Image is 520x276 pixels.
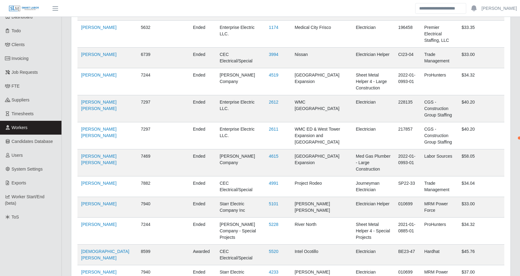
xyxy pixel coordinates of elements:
[420,218,458,245] td: ProHunters
[352,197,395,218] td: Electrician Helper
[269,127,278,132] a: 2611
[458,122,504,149] td: $40.20
[458,48,504,68] td: $33.00
[458,68,504,95] td: $34.32
[269,154,278,159] a: 4615
[216,48,265,68] td: CEC Electrical/Special
[352,149,395,176] td: Med Gas Plumber - Large Construction
[189,149,216,176] td: ended
[81,249,129,260] a: [DEMOGRAPHIC_DATA][PERSON_NAME]
[189,21,216,48] td: ended
[189,48,216,68] td: ended
[216,176,265,197] td: CEC Electrical/Special
[458,95,504,122] td: $40.20
[81,52,116,57] a: [PERSON_NAME]
[482,5,517,12] a: [PERSON_NAME]
[395,21,421,48] td: 196458
[420,48,458,68] td: Trade Management
[458,245,504,265] td: $45.76
[269,25,278,30] a: 1174
[420,197,458,218] td: MRM Power Force
[352,68,395,95] td: Sheet Metal Helper 4 - Large Construction
[81,154,116,165] a: [PERSON_NAME] [PERSON_NAME]
[216,21,265,48] td: Enterprise Electric LLC.
[216,149,265,176] td: [PERSON_NAME] Company
[269,181,278,186] a: 4991
[269,249,278,254] a: 5520
[395,48,421,68] td: CI23-04
[189,176,216,197] td: ended
[137,176,160,197] td: 7882
[81,127,116,138] a: [PERSON_NAME] [PERSON_NAME]
[458,197,504,218] td: $33.00
[81,222,116,227] a: [PERSON_NAME]
[395,197,421,218] td: 010699
[189,68,216,95] td: ended
[269,201,278,206] a: 5101
[420,95,458,122] td: CGS - Construction Group Staffing
[12,111,34,116] span: Timesheets
[420,176,458,197] td: Trade Management
[12,84,20,89] span: FTE
[137,245,160,265] td: 8599
[420,122,458,149] td: CGS - Construction Group Staffing
[12,56,29,61] span: Invoicing
[395,68,421,95] td: 2022-01-0993-01
[189,95,216,122] td: ended
[9,5,39,12] img: SLM Logo
[137,197,160,218] td: 7940
[291,48,352,68] td: Nissan
[137,122,160,149] td: 7297
[12,139,53,144] span: Candidates Database
[137,21,160,48] td: 5632
[420,21,458,48] td: Premier Electrical Staffing, LLC
[420,149,458,176] td: Labor Sources
[12,180,26,185] span: Exports
[81,201,116,206] a: [PERSON_NAME]
[291,245,352,265] td: Intel Ocotillo
[395,218,421,245] td: 2021-01-0885-01
[352,21,395,48] td: Electrician
[12,28,21,33] span: Todo
[395,176,421,197] td: SP22-33
[12,167,43,172] span: System Settings
[12,14,33,19] span: Dashboard
[12,97,30,102] span: Suppliers
[189,245,216,265] td: awarded
[395,95,421,122] td: 228135
[81,270,116,274] a: [PERSON_NAME]
[81,73,116,77] a: [PERSON_NAME]
[12,70,38,75] span: Job Requests
[137,68,160,95] td: 7244
[291,218,352,245] td: River North
[352,176,395,197] td: Journeyman Electrician
[12,42,25,47] span: Clients
[458,218,504,245] td: $34.32
[189,197,216,218] td: ended
[137,95,160,122] td: 7297
[291,95,352,122] td: WMC [GEOGRAPHIC_DATA]
[81,100,116,111] a: [PERSON_NAME] [PERSON_NAME]
[216,95,265,122] td: Enterprise Electric LLC.
[189,218,216,245] td: ended
[420,245,458,265] td: Hardhat
[291,176,352,197] td: Project Rodeo
[269,73,278,77] a: 4519
[395,122,421,149] td: 217857
[5,194,45,206] span: Worker Start/End (beta)
[12,125,28,130] span: Workers
[12,215,19,219] span: ToS
[291,122,352,149] td: WMC ED & West Tower Expansion and [GEOGRAPHIC_DATA]
[352,245,395,265] td: Electrician
[216,245,265,265] td: CEC Electrical/Special
[137,218,160,245] td: 7244
[352,218,395,245] td: Sheet Metal Helper 4 - Special Projects
[137,149,160,176] td: 7469
[291,21,352,48] td: Medical City Frisco
[269,222,278,227] a: 5228
[395,245,421,265] td: BE23-47
[352,122,395,149] td: Electrician
[269,100,278,104] a: 2612
[420,68,458,95] td: ProHunters
[216,218,265,245] td: [PERSON_NAME] Company - Special Projects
